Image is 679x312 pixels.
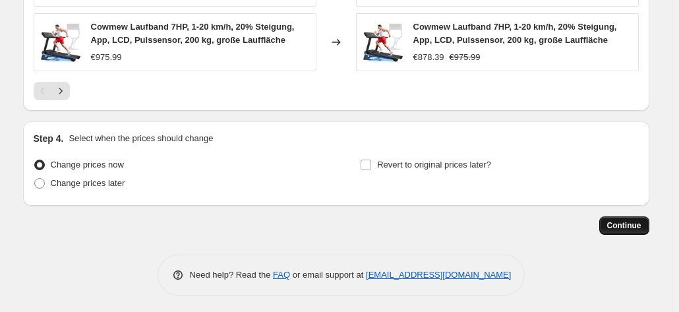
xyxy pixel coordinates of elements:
h2: Step 4. [34,132,64,145]
img: 612IIsGqzyL_80x.jpg [41,22,80,62]
p: Select when the prices should change [69,132,213,145]
span: Need help? Read the [190,270,274,280]
span: Change prices later [51,178,125,188]
a: [EMAIL_ADDRESS][DOMAIN_NAME] [366,270,511,280]
span: Revert to original prices later? [377,160,491,170]
button: Continue [599,216,649,235]
span: or email support at [290,270,366,280]
strike: €975.99 [450,51,481,64]
div: €878.39 [413,51,444,64]
span: Cowmew Laufband 7HP, 1-20 km/h, 20% Steigung, App, LCD, Pulssensor, 200 kg, große Lauffläche [413,22,617,45]
span: Change prices now [51,160,124,170]
nav: Pagination [34,82,70,100]
div: €975.99 [91,51,122,64]
span: Continue [607,220,641,231]
a: FAQ [273,270,290,280]
img: 612IIsGqzyL_80x.jpg [363,22,403,62]
span: Cowmew Laufband 7HP, 1-20 km/h, 20% Steigung, App, LCD, Pulssensor, 200 kg, große Lauffläche [91,22,295,45]
button: Next [51,82,70,100]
